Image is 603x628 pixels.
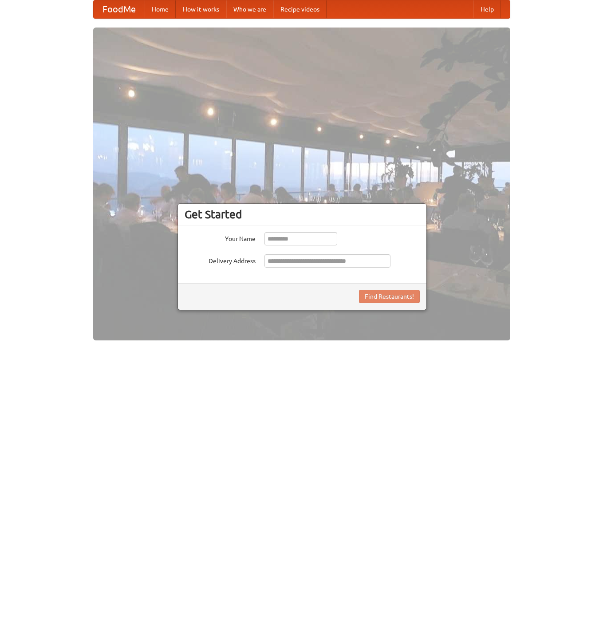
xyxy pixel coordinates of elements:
[226,0,273,18] a: Who we are
[176,0,226,18] a: How it works
[185,208,420,221] h3: Get Started
[273,0,327,18] a: Recipe videos
[145,0,176,18] a: Home
[94,0,145,18] a: FoodMe
[473,0,501,18] a: Help
[359,290,420,303] button: Find Restaurants!
[185,254,256,265] label: Delivery Address
[185,232,256,243] label: Your Name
